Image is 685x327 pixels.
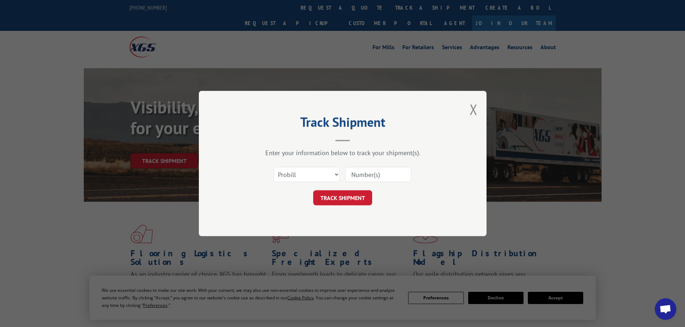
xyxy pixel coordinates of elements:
div: Open chat [655,298,676,320]
div: Enter your information below to track your shipment(s). [235,149,451,157]
input: Number(s) [345,167,411,182]
button: Close modal [470,100,478,119]
button: TRACK SHIPMENT [313,190,372,205]
h2: Track Shipment [235,117,451,131]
